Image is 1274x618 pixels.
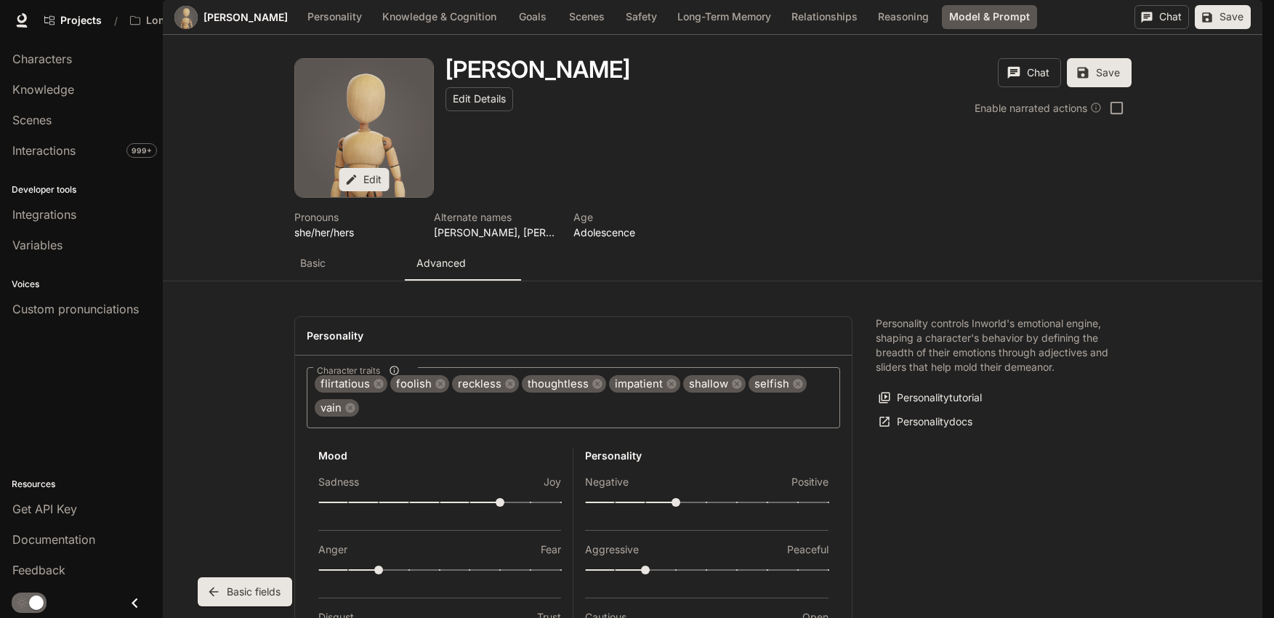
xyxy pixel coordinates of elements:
[146,15,202,27] p: Longbourn
[446,58,630,81] button: Open character details dialog
[876,316,1108,374] p: Personality controls Inworld's emotional engine, shaping a character's behavior by defining the b...
[618,5,664,29] button: Safety
[585,542,639,557] p: Aggressive
[318,475,359,489] p: Sadness
[198,577,292,606] button: Basic fields
[791,475,828,489] p: Positive
[390,375,449,393] div: foolish
[541,542,561,557] p: Fear
[315,399,359,417] div: vain
[670,5,778,29] button: Long-Term Memory
[339,168,389,192] button: Edit
[446,87,513,111] button: Edit Details
[434,225,556,240] p: [PERSON_NAME], [PERSON_NAME]
[1195,5,1251,29] button: Save
[609,376,669,393] span: impatient
[124,6,225,35] button: Open workspace menu
[294,225,416,240] p: she/her/hers
[318,542,347,557] p: Anger
[174,6,198,29] div: Avatar image
[562,5,612,29] button: Scenes
[300,256,326,270] p: Basic
[294,209,416,240] button: Open character details dialog
[975,100,1102,116] div: Enable narrated actions
[315,375,387,393] div: flirtatious
[315,400,347,417] span: vain
[174,6,198,29] button: Open character avatar dialog
[871,5,936,29] button: Reasoning
[876,410,976,434] a: Personalitydocs
[787,542,828,557] p: Peaceful
[585,449,828,463] h6: Personality
[108,13,124,28] div: /
[784,5,865,29] button: Relationships
[452,375,519,393] div: reckless
[294,209,416,225] p: Pronouns
[203,12,288,23] a: [PERSON_NAME]
[434,209,556,225] p: Alternate names
[683,376,734,393] span: shallow
[446,55,630,84] h1: [PERSON_NAME]
[318,449,561,463] h6: Mood
[375,5,504,29] button: Knowledge & Cognition
[416,256,466,270] p: Advanced
[434,209,556,240] button: Open character details dialog
[749,376,795,393] span: selfish
[317,364,380,377] span: Character traits
[522,376,594,393] span: thoughtless
[1134,5,1189,29] button: Chat
[544,475,561,489] p: Joy
[307,329,840,343] h4: Personality
[390,376,438,393] span: foolish
[295,59,433,197] button: Open character avatar dialog
[683,375,746,393] div: shallow
[509,5,556,29] button: Goals
[585,475,629,489] p: Negative
[60,15,102,27] span: Projects
[522,375,606,393] div: thoughtless
[749,375,807,393] div: selfish
[573,209,696,225] p: Age
[295,59,433,197] div: Avatar image
[573,209,696,240] button: Open character details dialog
[573,225,696,240] p: Adolescence
[609,375,680,393] div: impatient
[942,5,1037,29] button: Model & Prompt
[38,6,108,35] a: Go to projects
[998,58,1061,87] button: Chat
[1067,58,1132,87] button: Save
[315,376,376,393] span: flirtatious
[384,361,404,380] button: Character traits
[300,5,369,29] button: Personality
[452,376,507,393] span: reckless
[876,386,985,410] button: Personalitytutorial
